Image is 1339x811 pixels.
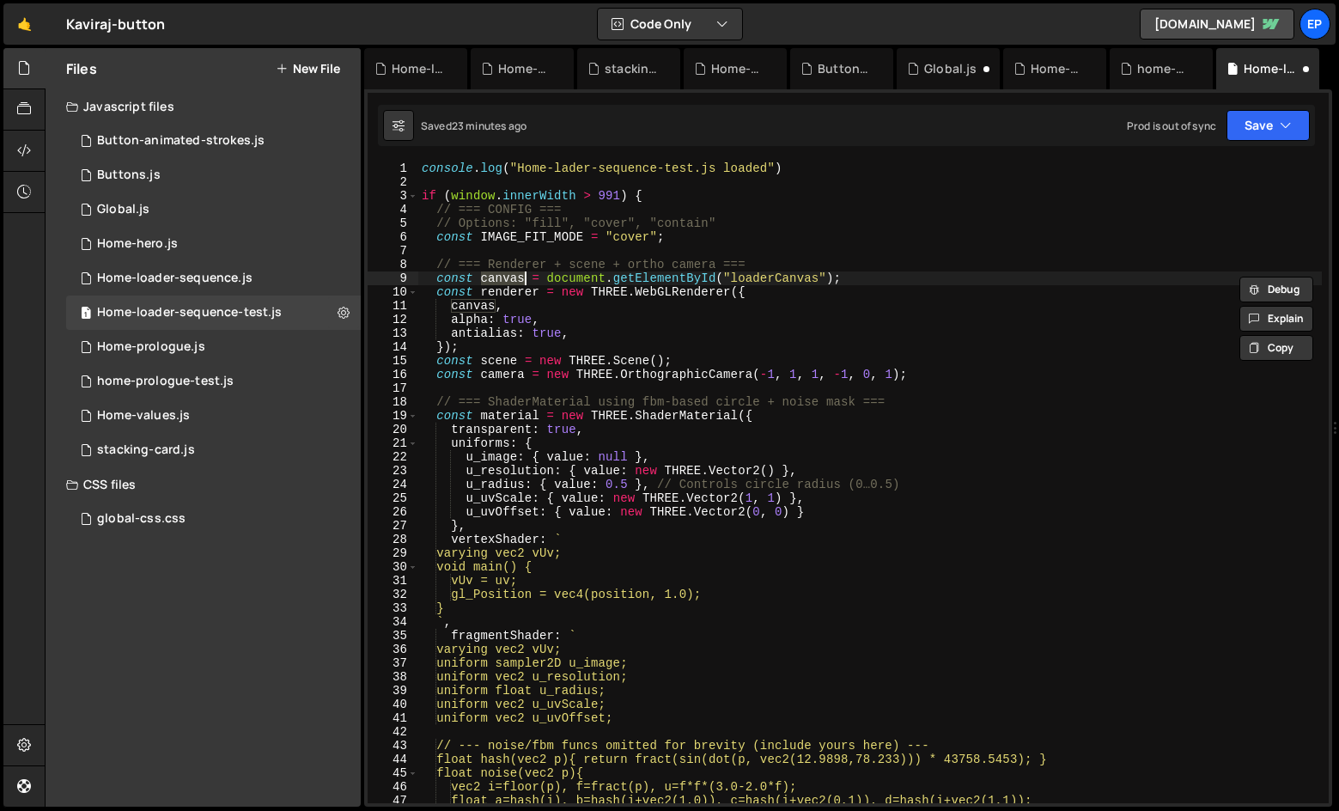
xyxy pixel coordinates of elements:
div: 33 [368,601,418,615]
div: Home-loader-sequence-test.js [97,305,282,320]
div: Home-prologue.js [97,339,205,355]
div: Button-animated-strokes.js [97,133,265,149]
div: Global.js [924,60,977,77]
div: Home-hero.js [97,236,178,252]
div: Buttons.js [818,60,873,77]
div: 15 [368,354,418,368]
div: Home-values.js [97,408,190,424]
div: Buttons.js [97,168,161,183]
a: 🤙 [3,3,46,45]
div: 21 [368,436,418,450]
div: 16061/43249.js [66,330,361,364]
div: 25 [368,491,418,505]
div: 29 [368,546,418,560]
div: 14 [368,340,418,354]
div: 34 [368,615,418,629]
div: 35 [368,629,418,643]
div: 32 [368,588,418,601]
div: Kaviraj-button [66,14,165,34]
div: 36 [368,643,418,656]
div: Home-hero.js [711,60,766,77]
div: 16061/45009.js [66,192,361,227]
div: 10 [368,285,418,299]
div: 16061/43948.js [66,227,361,261]
div: 26 [368,505,418,519]
div: 6 [368,230,418,244]
div: 44 [368,753,418,766]
div: 39 [368,684,418,698]
div: 23 minutes ago [452,119,526,133]
button: New File [276,62,340,76]
div: 28 [368,533,418,546]
div: 43 [368,739,418,753]
div: 16061/43950.js [66,399,361,433]
a: Ep [1299,9,1330,40]
div: 20 [368,423,418,436]
button: Debug [1239,277,1313,302]
div: 16061/43261.css [66,502,361,536]
div: 45 [368,766,418,780]
div: Saved [421,119,526,133]
div: 31 [368,574,418,588]
div: 3 [368,189,418,203]
a: [DOMAIN_NAME] [1140,9,1294,40]
div: global-css.css [97,511,186,527]
button: Explain [1239,306,1313,332]
div: stacking-card.js [605,60,660,77]
span: 1 [81,308,91,321]
div: Global.js [97,202,149,217]
div: 46 [368,780,418,794]
div: 24 [368,478,418,491]
div: 2 [368,175,418,189]
div: 4 [368,203,418,216]
div: 47 [368,794,418,808]
div: 40 [368,698,418,711]
div: 19 [368,409,418,423]
div: 1 [368,162,418,175]
div: Javascript files [46,89,361,124]
div: 23 [368,464,418,478]
button: Code Only [598,9,742,40]
div: 17 [368,381,418,395]
div: Home-loader-sequence.js [392,60,447,77]
div: Prod is out of sync [1127,119,1216,133]
div: 16061/44087.js [66,364,361,399]
div: 22 [368,450,418,464]
div: stacking-card.js [97,442,195,458]
div: 16061/43050.js [66,158,361,192]
div: home-prologue-test.js [1137,60,1192,77]
div: 12 [368,313,418,326]
h2: Files [66,59,97,78]
div: 41 [368,711,418,725]
div: 13 [368,326,418,340]
div: Home-loader-sequence.js [97,271,253,286]
div: 37 [368,656,418,670]
button: Save [1226,110,1310,141]
div: 42 [368,725,418,739]
div: 16 [368,368,418,381]
div: 16061/43594.js [66,261,361,296]
div: CSS files [46,467,361,502]
div: 38 [368,670,418,684]
div: 9 [368,271,418,285]
div: 16061/44833.js [66,433,361,467]
div: 7 [368,244,418,258]
div: 18 [368,395,418,409]
div: 11 [368,299,418,313]
div: Home-loader-sequence-test.js [1244,60,1299,77]
div: 8 [368,258,418,271]
div: Home-values.js [498,60,553,77]
div: 30 [368,560,418,574]
div: home-prologue-test.js [97,374,234,389]
div: Home-prologue.js [1031,60,1086,77]
div: 16061/44088.js [66,296,361,330]
div: 5 [368,216,418,230]
div: 16061/43947.js [66,124,361,158]
button: Copy [1239,335,1313,361]
div: 27 [368,519,418,533]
